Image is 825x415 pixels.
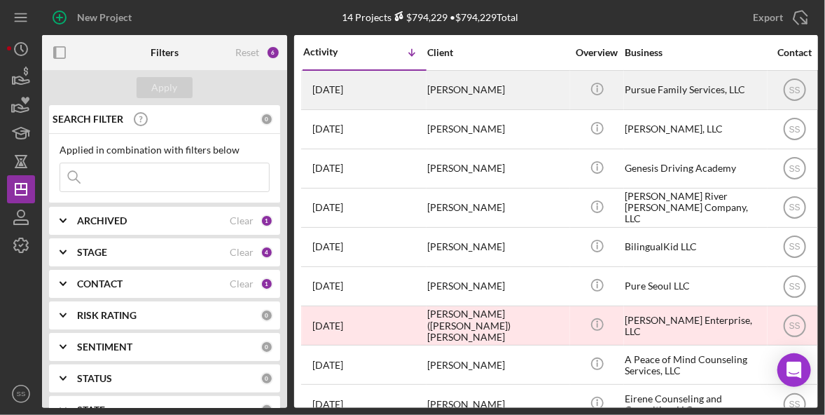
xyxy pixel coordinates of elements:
[789,125,800,135] text: SS
[312,123,343,135] time: 2025-09-03 15:31
[789,400,800,409] text: SS
[427,189,567,226] div: [PERSON_NAME]
[625,111,765,148] div: [PERSON_NAME], LLC
[151,47,179,58] b: Filters
[391,11,448,23] div: $794,229
[261,215,273,227] div: 1
[77,247,107,258] b: STAGE
[261,309,273,322] div: 0
[77,4,132,32] div: New Project
[777,353,811,387] div: Open Intercom Messenger
[789,164,800,174] text: SS
[768,47,821,58] div: Contact
[789,321,800,331] text: SS
[789,282,800,292] text: SS
[312,320,343,332] time: 2025-08-20 23:39
[427,346,567,383] div: [PERSON_NAME]
[312,280,343,292] time: 2025-08-22 23:34
[342,11,518,23] div: 14 Projects • $794,229 Total
[77,215,127,226] b: ARCHIVED
[312,202,343,213] time: 2025-08-27 15:59
[312,399,343,410] time: 2025-08-12 17:38
[427,72,567,109] div: [PERSON_NAME]
[261,278,273,290] div: 1
[625,229,765,266] div: BilingualKid LLC
[137,77,193,98] button: Apply
[77,278,123,290] b: CONTACT
[60,144,270,156] div: Applied in combination with filters below
[312,163,343,174] time: 2025-09-02 19:12
[77,341,132,353] b: SENTIMENT
[312,241,343,252] time: 2025-08-27 12:15
[427,47,567,58] div: Client
[230,247,254,258] div: Clear
[53,114,123,125] b: SEARCH FILTER
[235,47,259,58] div: Reset
[17,390,26,398] text: SS
[261,246,273,259] div: 4
[427,307,567,344] div: [PERSON_NAME] ([PERSON_NAME]) [PERSON_NAME]
[789,203,800,213] text: SS
[261,113,273,125] div: 0
[312,360,343,371] time: 2025-08-14 17:50
[7,380,35,408] button: SS
[753,4,783,32] div: Export
[625,47,765,58] div: Business
[303,46,365,57] div: Activity
[427,268,567,305] div: [PERSON_NAME]
[625,346,765,383] div: A Peace of Mind Counseling Services, LLC
[427,111,567,148] div: [PERSON_NAME]
[266,46,280,60] div: 6
[789,243,800,252] text: SS
[427,150,567,187] div: [PERSON_NAME]
[789,86,800,95] text: SS
[625,150,765,187] div: Genesis Driving Academy
[427,229,567,266] div: [PERSON_NAME]
[152,77,178,98] div: Apply
[77,310,137,321] b: RISK RATING
[625,72,765,109] div: Pursue Family Services, LLC
[42,4,146,32] button: New Project
[261,372,273,385] div: 0
[571,47,623,58] div: Overview
[77,373,112,384] b: STATUS
[625,189,765,226] div: [PERSON_NAME] River [PERSON_NAME] Company, LLC
[739,4,818,32] button: Export
[230,278,254,290] div: Clear
[625,307,765,344] div: [PERSON_NAME] Enterprise, LLC
[625,268,765,305] div: Pure Seoul LLC
[230,215,254,226] div: Clear
[312,84,343,95] time: 2025-09-05 14:15
[261,341,273,353] div: 0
